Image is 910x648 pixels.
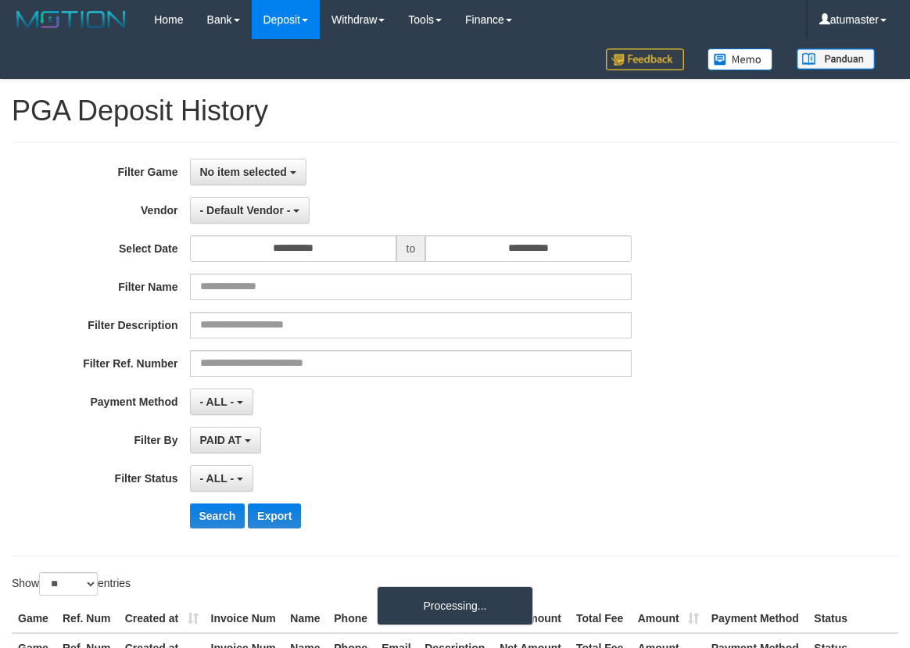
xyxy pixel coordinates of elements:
[190,503,245,528] button: Search
[39,572,98,596] select: Showentries
[708,48,773,70] img: Button%20Memo.svg
[12,604,56,633] th: Game
[200,166,287,178] span: No item selected
[606,48,684,70] img: Feedback.jpg
[12,95,898,127] h1: PGA Deposit History
[375,604,418,633] th: Email
[396,235,426,262] span: to
[190,197,310,224] button: - Default Vendor -
[705,604,808,633] th: Payment Method
[190,388,253,415] button: - ALL -
[570,604,632,633] th: Total Fee
[190,427,261,453] button: PAID AT
[205,604,285,633] th: Invoice Num
[200,204,291,217] span: - Default Vendor -
[797,48,875,70] img: panduan.png
[328,604,375,633] th: Phone
[119,604,205,633] th: Created at
[200,434,242,446] span: PAID AT
[377,586,533,625] div: Processing...
[200,396,235,408] span: - ALL -
[632,604,705,633] th: Amount
[284,604,328,633] th: Name
[190,465,253,492] button: - ALL -
[12,572,131,596] label: Show entries
[56,604,119,633] th: Ref. Num
[12,8,131,31] img: MOTION_logo.png
[808,604,898,633] th: Status
[248,503,301,528] button: Export
[200,472,235,485] span: - ALL -
[190,159,306,185] button: No item selected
